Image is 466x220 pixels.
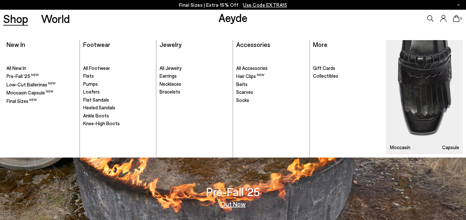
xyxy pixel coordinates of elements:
[83,97,153,103] a: Flat Sandals
[236,40,270,48] a: Accessories
[6,81,76,88] a: Low-Cut Ballerinas
[83,113,109,118] span: Ankle Boots
[313,40,327,48] a: More
[236,73,306,80] a: Hair Clips
[313,73,383,79] a: Collectibles
[160,65,229,71] a: All Jewelry
[160,89,229,95] a: Bracelets
[83,65,110,71] span: All Footwear
[83,104,115,110] span: Heeled Sandals
[313,65,335,71] span: Gift Cards
[83,65,153,71] a: All Footwear
[6,73,76,80] a: Pre-Fall '25
[160,81,181,87] span: Necklaces
[386,40,463,154] a: Moccasin Capsule
[83,104,153,111] a: Heeled Sandals
[206,186,260,197] h3: Pre-Fall '25
[160,73,229,79] a: Earrings
[313,73,338,79] span: Collectibles
[243,2,287,8] span: Navigate to /collections/ss25-final-sizes
[83,120,120,126] span: Knee-High Boots
[41,13,70,24] a: World
[218,11,248,24] a: Aeyde
[236,97,249,103] span: Socks
[236,97,306,104] a: Socks
[6,82,56,87] span: Low-Cut Ballerinas
[236,65,268,71] span: All Accessories
[160,40,182,48] a: Jewelry
[6,89,76,96] a: Moccasin Capsule
[83,81,98,87] span: Pumps
[6,65,26,71] span: All New In
[83,113,153,119] a: Ankle Boots
[83,97,109,103] span: Flat Sandals
[179,1,287,9] p: Final Sizes | Extra 15% Off
[160,81,229,87] a: Necklaces
[220,201,246,207] a: Out Now
[83,120,153,127] a: Knee-High Boots
[386,40,463,154] img: Mobile_e6eede4d-78b8-4bd1-ae2a-4197e375e133_900x.jpg
[6,98,76,104] a: Final Sizes
[6,40,25,48] a: New In
[83,40,110,48] a: Footwear
[83,73,94,79] span: Flats
[236,81,248,87] span: Belts
[236,81,306,88] a: Belts
[83,89,100,94] span: Loafers
[160,73,177,79] span: Earrings
[236,89,253,95] span: Scarves
[460,17,463,20] span: 0
[83,81,153,87] a: Pumps
[236,65,306,71] a: All Accessories
[236,73,264,79] span: Hair Clips
[6,65,76,71] a: All New In
[3,13,28,24] a: Shop
[6,90,53,95] span: Moccasin Capsule
[6,73,39,79] span: Pre-Fall '25
[390,145,410,150] h3: Moccasin
[453,15,460,22] a: 0
[160,89,180,94] span: Bracelets
[236,89,306,95] a: Scarves
[313,65,383,71] a: Gift Cards
[6,98,37,104] span: Final Sizes
[83,73,153,79] a: Flats
[83,89,153,95] a: Loafers
[442,145,459,150] h3: Capsule
[160,65,182,71] span: All Jewelry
